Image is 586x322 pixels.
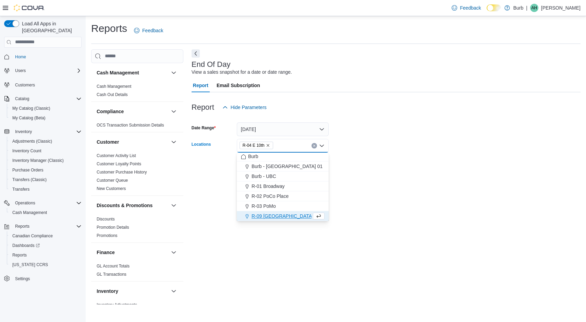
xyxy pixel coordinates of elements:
div: Axel Holin [530,4,538,12]
a: Transfers [10,185,32,193]
button: Settings [1,274,84,284]
a: Settings [12,275,33,283]
a: Transfers (Classic) [10,176,49,184]
a: Inventory Adjustments [97,302,137,307]
a: Cash Management [97,84,131,89]
span: Users [12,67,82,75]
span: Promotion Details [97,225,129,230]
h1: Reports [91,22,127,35]
span: Customer Activity List [97,153,136,158]
button: Inventory [97,288,168,295]
a: Cash Out Details [97,92,128,97]
a: Reports [10,251,29,259]
span: Adjustments (Classic) [10,137,82,145]
a: Customer Purchase History [97,170,147,175]
button: Clear input [312,143,317,148]
span: Adjustments (Classic) [12,139,52,144]
span: Purchase Orders [10,166,82,174]
p: [PERSON_NAME] [541,4,581,12]
button: Reports [12,222,32,230]
span: New Customers [97,186,126,191]
button: Operations [1,198,84,208]
span: Settings [12,274,82,283]
div: Discounts & Promotions [91,215,183,242]
button: Cash Management [7,208,84,217]
h3: Customer [97,139,119,145]
a: My Catalog (Classic) [10,104,53,112]
a: Cash Management [10,208,50,217]
span: OCS Transaction Submission Details [97,122,164,128]
img: Cova [14,4,45,11]
h3: Report [192,103,214,111]
a: Dashboards [7,241,84,250]
button: My Catalog (Beta) [7,113,84,123]
span: R-04 E 10th [243,142,265,149]
a: GL Account Totals [97,264,130,269]
span: Cash Management [10,208,82,217]
button: Canadian Compliance [7,231,84,241]
span: My Catalog (Beta) [12,115,46,121]
button: Cash Management [170,69,178,77]
button: Transfers [7,184,84,194]
span: My Catalog (Classic) [12,106,50,111]
span: Reports [10,251,82,259]
button: Finance [97,249,168,256]
a: OCS Transaction Submission Details [97,123,164,128]
span: Home [12,52,82,61]
p: | [526,4,527,12]
a: Feedback [449,1,484,15]
a: Inventory Manager (Classic) [10,156,66,165]
span: Washington CCRS [10,261,82,269]
button: My Catalog (Classic) [7,104,84,113]
button: Close list of options [319,143,325,148]
button: Catalog [12,95,32,103]
div: Finance [91,262,183,281]
span: AH [532,4,537,12]
button: Purchase Orders [7,165,84,175]
button: Catalog [1,94,84,104]
span: Discounts [97,216,115,222]
a: Adjustments (Classic) [10,137,55,145]
span: Hide Parameters [231,104,267,111]
a: GL Transactions [97,272,126,277]
span: My Catalog (Classic) [10,104,82,112]
label: Date Range [192,125,216,131]
a: Promotions [97,233,118,238]
button: Discounts & Promotions [97,202,168,209]
label: Locations [192,142,211,147]
button: Compliance [97,108,168,115]
span: Canadian Compliance [10,232,82,240]
a: Customers [12,81,38,89]
span: Feedback [142,27,163,34]
button: Next [192,49,200,58]
button: Users [12,67,28,75]
button: Inventory [170,287,178,295]
a: Home [12,53,29,61]
h3: End Of Day [192,60,231,69]
div: Cash Management [91,82,183,102]
nav: Complex example [4,49,82,301]
button: Compliance [170,107,178,116]
button: Inventory Count [7,146,84,156]
a: Promotion Details [97,225,129,230]
a: Inventory Count [10,147,44,155]
a: Discounts [97,217,115,222]
a: My Catalog (Beta) [10,114,48,122]
span: Customer Loyalty Points [97,161,141,167]
a: Customer Queue [97,178,128,183]
button: Operations [12,199,38,207]
button: Customers [1,80,84,90]
span: GL Account Totals [97,263,130,269]
button: Cash Management [97,69,168,76]
span: Customers [15,82,35,88]
h3: Compliance [97,108,124,115]
a: [US_STATE] CCRS [10,261,51,269]
button: Discounts & Promotions [170,201,178,210]
span: My Catalog (Beta) [10,114,82,122]
span: Reports [15,224,29,229]
span: Transfers [12,187,29,192]
span: Catalog [15,96,29,102]
button: Customer [170,138,178,146]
